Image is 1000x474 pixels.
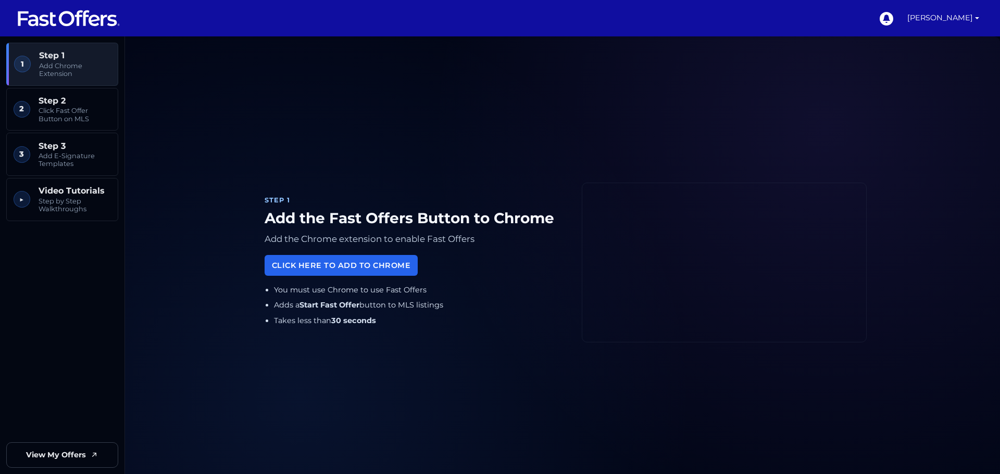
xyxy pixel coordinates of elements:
[6,43,118,86] a: 1 Step 1 Add Chrome Extension
[39,62,111,78] span: Add Chrome Extension
[274,299,566,311] li: Adds a button to MLS listings
[6,178,118,221] a: ▶︎ Video Tutorials Step by Step Walkthroughs
[26,449,86,461] span: View My Offers
[39,107,111,123] span: Click Fast Offer Button on MLS
[6,442,118,468] a: View My Offers
[6,133,118,176] a: 3 Step 3 Add E-Signature Templates
[14,191,30,208] span: ▶︎
[582,183,866,342] iframe: Fast Offers Chrome Extension
[14,146,30,163] span: 3
[14,101,30,118] span: 2
[6,88,118,131] a: 2 Step 2 Click Fast Offer Button on MLS
[39,152,111,168] span: Add E-Signature Templates
[265,232,565,247] p: Add the Chrome extension to enable Fast Offers
[39,141,111,151] span: Step 3
[14,56,31,72] span: 1
[39,186,111,196] span: Video Tutorials
[39,96,111,106] span: Step 2
[299,300,359,310] strong: Start Fast Offer
[39,197,111,213] span: Step by Step Walkthroughs
[265,195,565,206] div: Step 1
[265,255,418,275] a: Click Here to Add to Chrome
[39,50,111,60] span: Step 1
[274,315,566,327] li: Takes less than
[331,316,376,325] strong: 30 seconds
[274,284,566,296] li: You must use Chrome to use Fast Offers
[265,210,565,227] h1: Add the Fast Offers Button to Chrome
